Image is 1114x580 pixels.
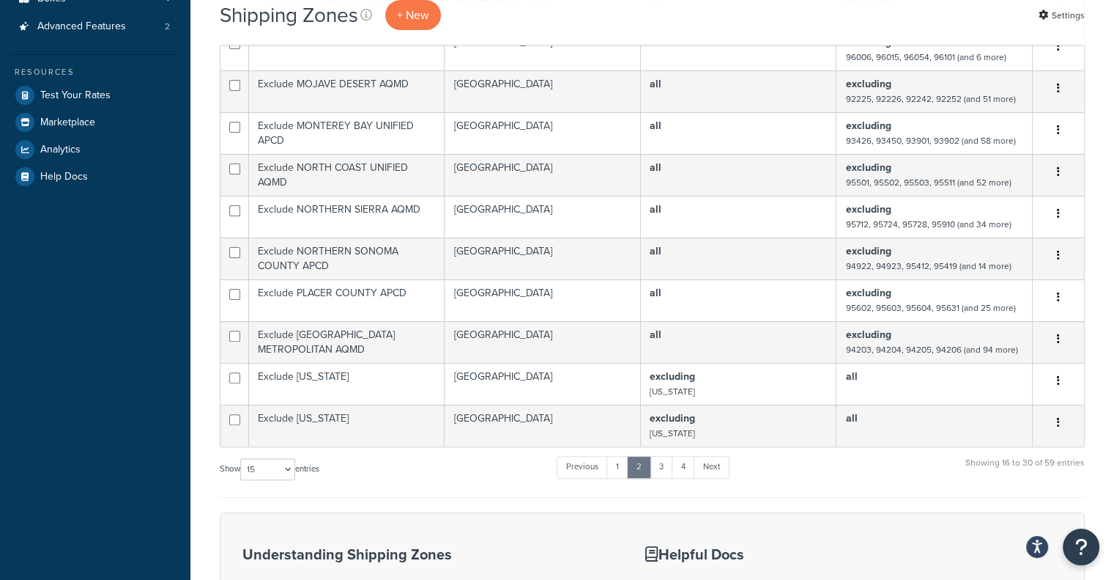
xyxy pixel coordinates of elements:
h1: Shipping Zones [220,1,358,29]
td: [GEOGRAPHIC_DATA] [445,321,641,363]
td: [GEOGRAPHIC_DATA] [445,196,641,238]
a: Previous [557,456,608,478]
b: excluding [845,76,891,92]
b: excluding [845,285,891,301]
b: all [650,285,661,301]
span: Marketplace [40,117,95,129]
td: Exclude MOJAVE DESERT AQMD [249,70,445,112]
b: all [650,243,661,259]
b: excluding [845,243,891,259]
small: 93426, 93450, 93901, 93902 (and 58 more) [845,134,1015,147]
li: Advanced Features [11,13,179,40]
a: 4 [672,456,695,478]
b: all [650,76,661,92]
span: Test Your Rates [40,89,111,102]
span: Help Docs [40,171,88,183]
small: [US_STATE] [650,385,695,398]
a: Next [694,456,729,478]
td: [GEOGRAPHIC_DATA] [445,112,641,154]
a: Marketplace [11,109,179,136]
select: Showentries [240,458,295,480]
a: Help Docs [11,164,179,190]
td: Exclude [US_STATE] [249,363,445,405]
span: Advanced Features [37,21,126,33]
td: [GEOGRAPHIC_DATA] [445,279,641,321]
b: excluding [845,327,891,342]
td: Exclude MONTEREY BAY UNIFIED APCD [249,112,445,154]
td: [GEOGRAPHIC_DATA] [445,363,641,405]
b: all [650,327,661,342]
b: all [845,411,857,426]
a: Test Your Rates [11,82,179,109]
td: Exclude [US_STATE] [249,405,445,447]
td: [GEOGRAPHIC_DATA] [445,154,641,196]
b: excluding [650,411,695,426]
a: 3 [650,456,673,478]
small: 95602, 95603, 95604, 95631 (and 25 more) [845,301,1015,315]
div: Showing 16 to 30 of 59 entries [965,455,1085,486]
h3: Understanding Shipping Zones [242,546,609,562]
b: excluding [845,202,891,217]
b: excluding [650,369,695,384]
b: all [845,369,857,384]
a: Analytics [11,136,179,163]
a: Settings [1039,5,1085,26]
b: all [650,160,661,175]
td: Exclude NORTHERN SONOMA COUNTY APCD [249,238,445,279]
a: 1 [606,456,628,478]
label: Show entries [220,458,319,480]
button: Open Resource Center [1063,529,1099,565]
span: + New [397,7,429,23]
b: excluding [845,118,891,133]
td: Exclude PLACER COUNTY APCD [249,279,445,321]
td: Exclude NORTH COAST UNIFIED AQMD [249,154,445,196]
small: [US_STATE] [650,427,695,440]
td: Exclude MODOC COUNTY APCD [249,29,445,70]
h3: Helpful Docs [645,546,923,562]
div: Resources [11,66,179,78]
b: all [650,202,661,217]
td: [GEOGRAPHIC_DATA] [445,238,641,279]
small: 92225, 92226, 92242, 92252 (and 51 more) [845,92,1015,106]
small: 95712, 95724, 95728, 95910 (and 34 more) [845,218,1011,231]
span: 2 [165,21,170,33]
td: Exclude [GEOGRAPHIC_DATA] METROPOLITAN AQMD [249,321,445,363]
td: Exclude NORTHERN SIERRA AQMD [249,196,445,238]
small: 96006, 96015, 96054, 96101 (and 6 more) [845,51,1006,64]
span: Analytics [40,144,81,156]
small: 95501, 95502, 95503, 95511 (and 52 more) [845,176,1011,189]
td: [GEOGRAPHIC_DATA] [445,405,641,447]
a: Advanced Features 2 [11,13,179,40]
b: excluding [845,160,891,175]
b: all [650,118,661,133]
td: [GEOGRAPHIC_DATA] [445,70,641,112]
td: [GEOGRAPHIC_DATA] [445,29,641,70]
small: 94203, 94204, 94205, 94206 (and 94 more) [845,343,1017,356]
small: 94922, 94923, 95412, 95419 (and 14 more) [845,260,1011,273]
a: 2 [627,456,651,478]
